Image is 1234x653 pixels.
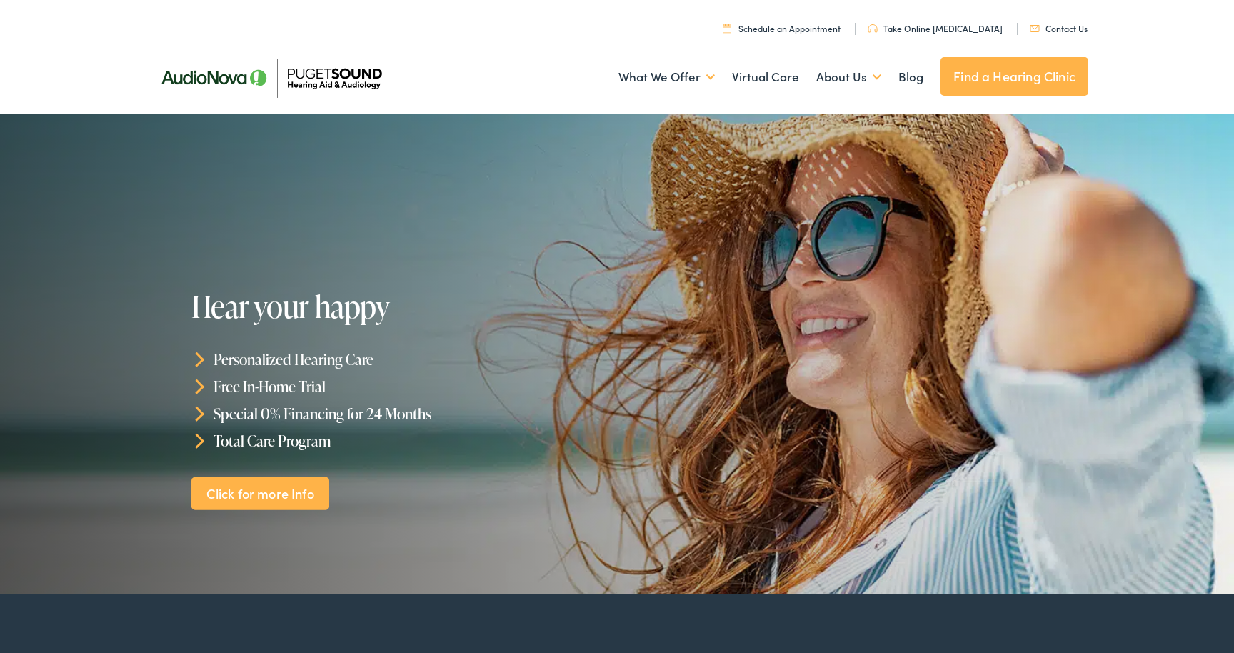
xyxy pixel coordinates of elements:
[1030,25,1040,32] img: utility icon
[191,477,330,510] a: Click for more Info
[940,57,1088,96] a: Find a Hearing Clinic
[191,427,623,454] li: Total Care Program
[1030,22,1088,34] a: Contact Us
[191,346,623,373] li: Personalized Hearing Care
[732,51,799,104] a: Virtual Care
[816,51,881,104] a: About Us
[191,290,623,323] h1: Hear your happy
[618,51,715,104] a: What We Offer
[868,24,878,33] img: utility icon
[868,22,1003,34] a: Take Online [MEDICAL_DATA]
[723,22,841,34] a: Schedule an Appointment
[723,24,731,33] img: utility icon
[191,400,623,427] li: Special 0% Financing for 24 Months
[191,373,623,400] li: Free In-Home Trial
[898,51,923,104] a: Blog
